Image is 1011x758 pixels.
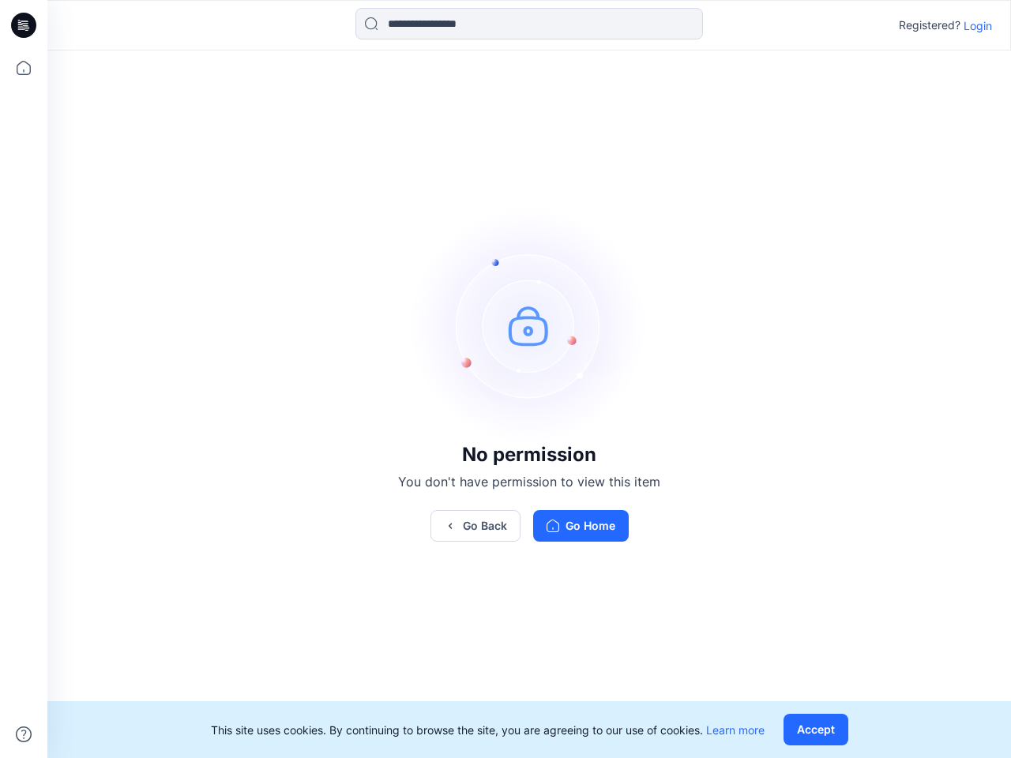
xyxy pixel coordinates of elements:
a: Learn more [706,723,765,737]
button: Accept [784,714,848,745]
button: Go Back [430,510,521,542]
p: You don't have permission to view this item [398,472,660,491]
h3: No permission [398,444,660,466]
p: This site uses cookies. By continuing to browse the site, you are agreeing to our use of cookies. [211,722,765,738]
button: Go Home [533,510,629,542]
p: Registered? [899,16,960,35]
img: no-perm.svg [411,207,648,444]
p: Login [964,17,992,34]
